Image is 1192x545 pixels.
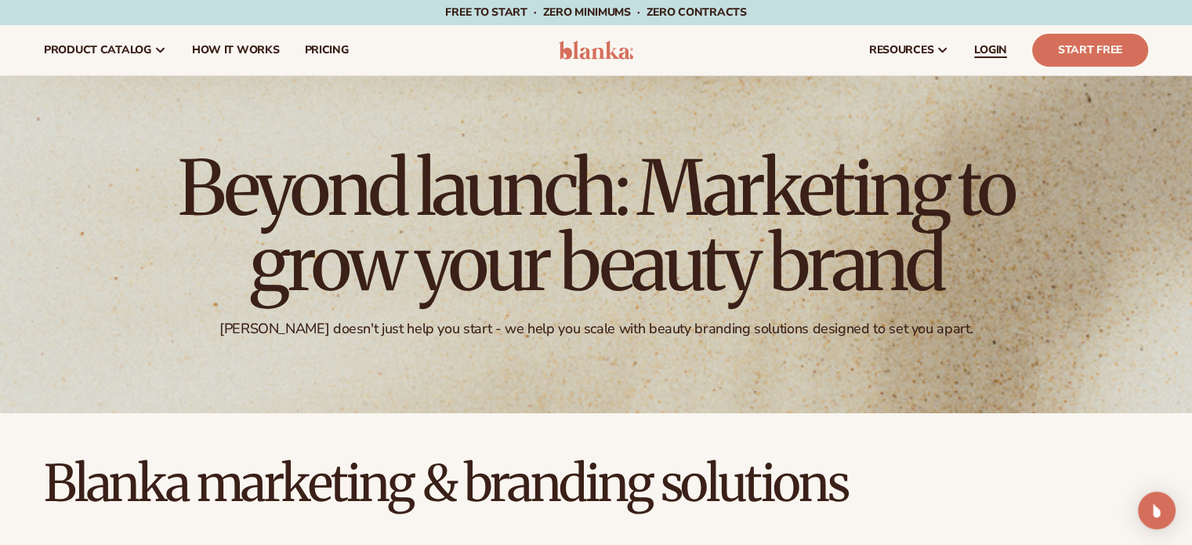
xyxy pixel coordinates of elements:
img: logo [559,41,633,60]
a: Start Free [1032,34,1148,67]
span: Free to start · ZERO minimums · ZERO contracts [445,5,746,20]
span: How It Works [192,44,280,56]
span: pricing [304,44,348,56]
div: [PERSON_NAME] doesn't just help you start - we help you scale with beauty branding solutions desi... [219,320,973,338]
a: product catalog [31,25,179,75]
a: resources [857,25,962,75]
div: Open Intercom Messenger [1138,492,1176,529]
a: How It Works [179,25,292,75]
span: resources [869,44,933,56]
span: LOGIN [974,44,1007,56]
a: pricing [292,25,360,75]
span: product catalog [44,44,151,56]
a: LOGIN [962,25,1020,75]
h1: Beyond launch: Marketing to grow your beauty brand [165,151,1027,301]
